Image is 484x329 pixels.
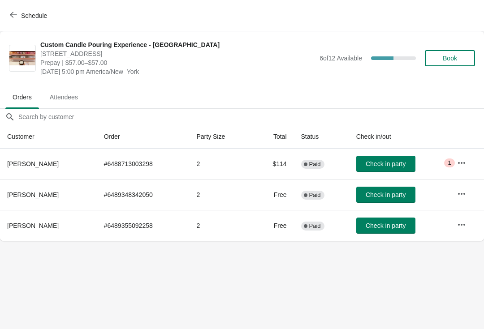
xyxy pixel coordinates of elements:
[189,125,252,149] th: Party Size
[366,160,406,167] span: Check in party
[97,210,190,241] td: # 6489355092258
[18,109,484,125] input: Search by customer
[349,125,450,149] th: Check in/out
[189,210,252,241] td: 2
[448,159,451,167] span: 1
[40,58,315,67] span: Prepay | $57.00–$57.00
[97,149,190,179] td: # 6488713003298
[252,125,294,149] th: Total
[356,218,415,234] button: Check in party
[189,149,252,179] td: 2
[356,187,415,203] button: Check in party
[9,51,35,66] img: Custom Candle Pouring Experience - Fort Lauderdale
[40,67,315,76] span: [DATE] 5:00 pm America/New_York
[40,49,315,58] span: [STREET_ADDRESS]
[7,191,59,198] span: [PERSON_NAME]
[425,50,475,66] button: Book
[43,89,85,105] span: Attendees
[7,160,59,167] span: [PERSON_NAME]
[356,156,415,172] button: Check in party
[320,55,362,62] span: 6 of 12 Available
[21,12,47,19] span: Schedule
[252,179,294,210] td: Free
[309,222,321,230] span: Paid
[97,125,190,149] th: Order
[189,179,252,210] td: 2
[252,210,294,241] td: Free
[4,8,54,24] button: Schedule
[366,191,406,198] span: Check in party
[40,40,315,49] span: Custom Candle Pouring Experience - [GEOGRAPHIC_DATA]
[443,55,457,62] span: Book
[5,89,39,105] span: Orders
[97,179,190,210] td: # 6489348342050
[294,125,349,149] th: Status
[7,222,59,229] span: [PERSON_NAME]
[366,222,406,229] span: Check in party
[309,161,321,168] span: Paid
[309,192,321,199] span: Paid
[252,149,294,179] td: $114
